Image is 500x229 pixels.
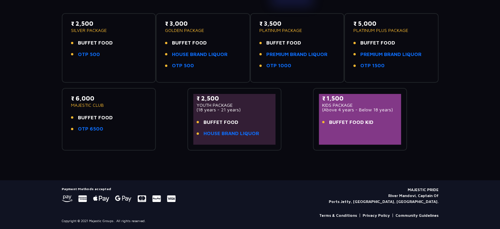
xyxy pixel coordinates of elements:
span: BUFFET FOOD [266,39,301,47]
p: KIDS PACKAGE [322,103,398,107]
a: PREMIUM BRAND LIQUOR [266,51,327,58]
a: HOUSE BRAND LIQUOR [203,130,259,137]
p: ₹ 3,000 [165,19,241,28]
p: PLATINUM PLUS PACKAGE [353,28,429,33]
a: Terms & Conditions [319,213,357,218]
a: HOUSE BRAND LIQUOR [172,51,227,58]
p: SILVER PACKAGE [71,28,147,33]
p: ₹ 5,000 [353,19,429,28]
a: Community Guidelines [395,213,439,218]
a: OTP 1000 [266,62,291,70]
p: MAJESTIC PRIDE River Mandovi, Captain Of Ports Jetty, [GEOGRAPHIC_DATA], [GEOGRAPHIC_DATA]. [329,187,439,205]
a: OTP 500 [78,51,100,58]
p: ₹ 6,000 [71,94,147,103]
span: BUFFET FOOD [203,119,238,126]
a: PREMIUM BRAND LIQUOR [360,51,421,58]
span: BUFFET FOOD [172,39,207,47]
p: (18 years - 21 years) [197,107,273,112]
p: ₹ 3,500 [259,19,335,28]
p: MAJESTIC CLUB [71,103,147,107]
span: BUFFET FOOD [78,114,113,122]
p: ₹ 1,500 [322,94,398,103]
a: OTP 6500 [78,125,103,133]
a: OTP 1500 [360,62,385,70]
p: Copyright © 2021 Majestic Groups . All rights reserved. [62,218,146,223]
span: BUFFET FOOD KID [329,119,373,126]
a: OTP 500 [172,62,194,70]
p: PLATINUM PACKAGE [259,28,335,33]
p: GOLDEN PACKAGE [165,28,241,33]
p: (Above 4 years - Below 18 years) [322,107,398,112]
p: YOUTH PACKAGE [197,103,273,107]
p: ₹ 2,500 [197,94,273,103]
span: BUFFET FOOD [78,39,113,47]
p: ₹ 2,500 [71,19,147,28]
span: BUFFET FOOD [360,39,395,47]
h5: Payment Methods accepted [62,187,176,191]
a: Privacy Policy [363,213,390,218]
